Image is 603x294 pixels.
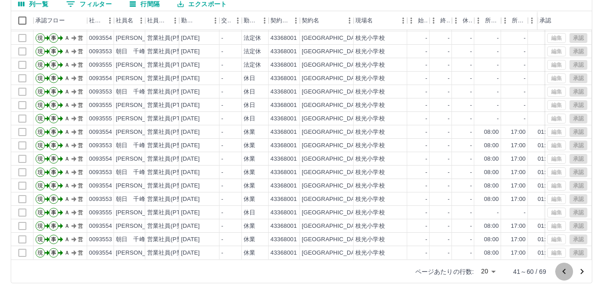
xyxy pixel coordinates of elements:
div: 承認フロー [35,11,65,30]
div: - [470,128,472,136]
div: [GEOGRAPHIC_DATA] [302,115,363,123]
div: - [448,209,450,217]
div: 営業社員(PT契約) [147,115,194,123]
div: - [448,61,450,69]
text: 事 [51,35,56,41]
div: 43368001 [270,34,297,43]
div: 営業社員(P契約) [147,88,190,96]
div: [GEOGRAPHIC_DATA] [302,182,363,190]
div: - [426,182,427,190]
div: 営業社員(P契約) [147,74,190,83]
div: 43368001 [270,61,297,69]
div: 枝光小学校 [355,155,385,163]
div: - [470,182,472,190]
text: 現 [38,48,43,55]
text: 営 [78,156,83,162]
div: - [524,115,526,123]
div: 01:00 [538,155,552,163]
button: メニュー [103,14,117,27]
div: [GEOGRAPHIC_DATA] [302,74,363,83]
div: 枝光小学校 [355,182,385,190]
div: 43368001 [270,128,297,136]
div: - [221,141,223,150]
button: メニュー [258,14,271,27]
div: 勤務区分 [244,11,258,30]
div: 枝光小学校 [355,195,385,204]
div: [GEOGRAPHIC_DATA] [302,155,363,163]
div: - [497,34,499,43]
div: 営業社員(P契約) [147,155,190,163]
div: 枝光小学校 [355,88,385,96]
div: 営業社員(PT契約) [147,209,194,217]
div: 43368001 [270,168,297,177]
text: 事 [51,142,56,149]
div: - [470,47,472,56]
div: 01:00 [538,128,552,136]
text: 現 [38,156,43,162]
div: [DATE] [181,88,200,96]
div: - [448,195,450,204]
div: [DATE] [181,128,200,136]
div: 01:00 [538,182,552,190]
button: メニュー [135,14,148,27]
div: 0093554 [89,155,112,163]
div: 法定休 [244,34,261,43]
div: [PERSON_NAME] [116,34,164,43]
div: - [448,128,450,136]
div: - [221,182,223,190]
text: Ａ [64,89,70,95]
div: - [221,115,223,123]
div: 43368001 [270,209,297,217]
div: [GEOGRAPHIC_DATA] [302,61,363,69]
div: 0093554 [89,128,112,136]
text: Ａ [64,183,70,189]
div: 休日 [244,74,255,83]
div: 法定休 [244,61,261,69]
div: 43368001 [270,115,297,123]
div: 社員名 [114,11,145,30]
div: [PERSON_NAME] [116,128,164,136]
div: 承認フロー [34,11,87,30]
div: - [221,128,223,136]
div: 営業社員(P契約) [147,128,190,136]
div: - [426,47,427,56]
div: - [426,195,427,204]
div: - [470,195,472,204]
div: 勤務日 [181,11,196,30]
text: Ａ [64,196,70,202]
div: 43368001 [270,195,297,204]
div: - [470,168,472,177]
div: 営業社員(P契約) [147,182,190,190]
div: 43368001 [270,74,297,83]
div: - [470,141,472,150]
div: 0093555 [89,209,112,217]
div: 朝日 千峰 [116,141,145,150]
div: 社員番号 [87,11,114,30]
div: - [470,155,472,163]
div: 休憩 [463,11,472,30]
div: 43368001 [270,182,297,190]
div: 所定開始 [474,11,501,30]
div: - [470,34,472,43]
div: 01:00 [538,168,552,177]
div: 17:00 [511,141,526,150]
div: 社員名 [116,11,133,30]
div: 休業 [244,141,255,150]
text: 現 [38,183,43,189]
div: - [524,101,526,110]
div: - [448,101,450,110]
text: 事 [51,129,56,135]
div: - [497,74,499,83]
text: 事 [51,183,56,189]
button: メニュー [343,14,356,27]
div: [PERSON_NAME] [116,182,164,190]
text: 現 [38,75,43,81]
div: - [426,168,427,177]
div: 08:00 [484,128,499,136]
div: - [221,47,223,56]
text: 事 [51,48,56,55]
div: 43368001 [270,141,297,150]
div: 法定休 [244,47,261,56]
div: [DATE] [181,209,200,217]
div: - [524,34,526,43]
